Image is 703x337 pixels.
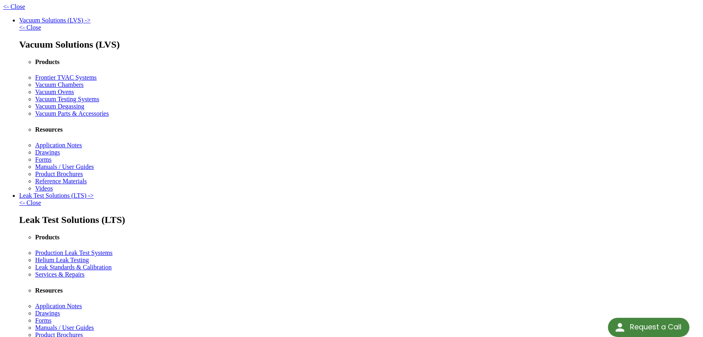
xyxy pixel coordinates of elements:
a: Manuals / User Guides [35,163,94,170]
h4: Resources [35,287,700,294]
a: Forms [35,156,52,163]
a: Vacuum Testing Systems [35,96,99,102]
a: Vacuum Degassing [35,103,84,110]
h2: Leak Test Solutions (LTS) [19,215,700,225]
a: Production Leak Test Systems [35,249,113,256]
a: Helium Leak Testing [35,257,89,263]
a: Frontier TVAC Systems [35,74,97,81]
a: Leak Test Solutions (LTS) -> [19,192,94,199]
a: Drawings [35,310,60,317]
a: Application Notes [35,303,82,309]
a: Drawings [35,149,60,156]
h4: Products [35,234,700,241]
a: Vacuum Chambers [35,81,83,88]
h4: Products [35,58,700,66]
h4: Resources [35,126,700,133]
a: Videos [35,185,53,192]
div: Request a Call [608,318,689,337]
a: Leak Standards & Calibration [35,264,112,271]
a: <- Close [3,3,25,10]
a: Vacuum Parts & Accessories [35,110,109,117]
a: <- Close [19,24,41,31]
img: round button [614,321,626,334]
a: Manuals / User Guides [35,324,94,331]
a: Forms [35,317,52,324]
a: Application Notes [35,142,82,148]
a: Product Brochures [35,171,83,177]
div: Request a Call [630,318,681,336]
a: <- Close [19,199,41,206]
h2: Vacuum Solutions (LVS) [19,39,700,50]
a: Reference Materials [35,178,87,185]
a: Vacuum Ovens [35,88,74,95]
a: Services & Repairs [35,271,85,278]
a: Vacuum Solutions (LVS) -> [19,17,91,24]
